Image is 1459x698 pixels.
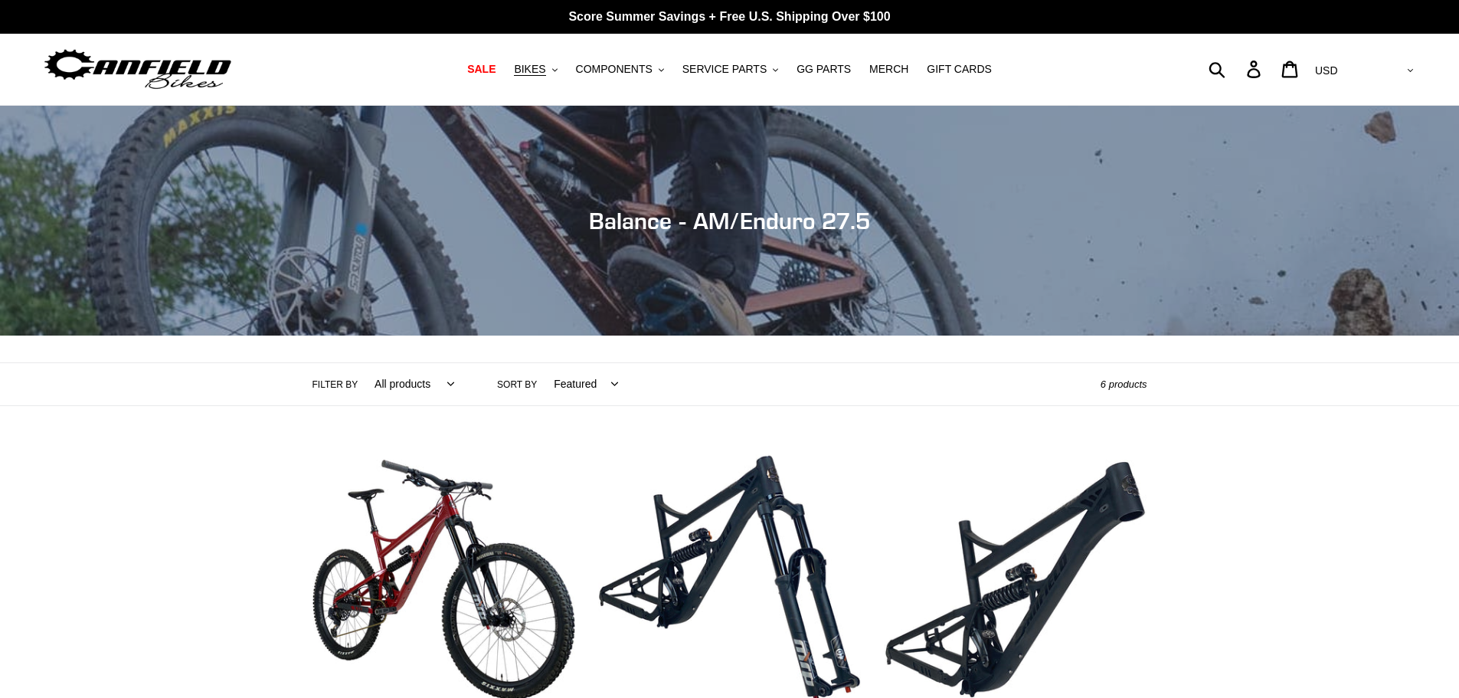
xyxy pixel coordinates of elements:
[675,59,786,80] button: SERVICE PARTS
[797,63,851,76] span: GG PARTS
[497,378,537,392] label: Sort by
[460,59,503,80] a: SALE
[862,59,916,80] a: MERCH
[682,63,767,76] span: SERVICE PARTS
[927,63,992,76] span: GIFT CARDS
[919,59,999,80] a: GIFT CARDS
[869,63,908,76] span: MERCH
[568,59,672,80] button: COMPONENTS
[576,63,653,76] span: COMPONENTS
[467,63,496,76] span: SALE
[42,45,234,93] img: Canfield Bikes
[589,207,870,234] span: Balance - AM/Enduro 27.5
[1101,378,1147,390] span: 6 products
[312,378,358,392] label: Filter by
[789,59,859,80] a: GG PARTS
[506,59,564,80] button: BIKES
[514,63,545,76] span: BIKES
[1217,52,1256,86] input: Search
